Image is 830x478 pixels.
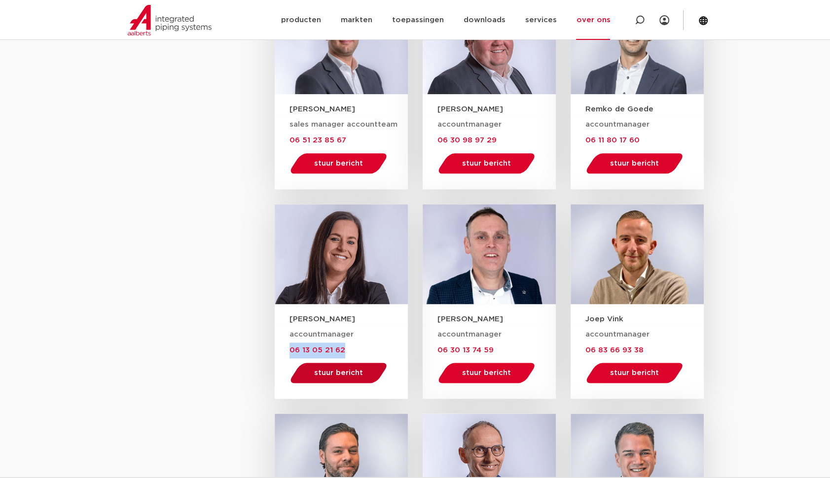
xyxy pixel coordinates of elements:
[289,314,408,324] h3: [PERSON_NAME]
[585,104,704,114] h3: Remko de Goede
[437,346,494,354] span: 06 30 13 74 59
[610,369,659,376] span: stuur bericht
[585,331,650,338] span: accountmanager
[462,369,511,376] span: stuur bericht
[585,346,644,354] span: 06 83 66 93 38
[314,369,363,376] span: stuur bericht
[585,346,644,354] a: 06 83 66 93 38
[585,121,650,128] span: accountmanager
[437,331,502,338] span: accountmanager
[585,136,640,144] a: 06 11 80 17 60
[585,137,640,144] span: 06 11 80 17 60
[289,331,354,338] span: accountmanager
[289,346,345,354] a: 06 13 05 21 62
[585,314,704,324] h3: Joep Vink
[289,121,397,128] span: sales manager accountteam
[289,104,408,114] h3: [PERSON_NAME]
[437,137,497,144] span: 06 30 98 97 29
[437,136,497,144] a: 06 30 98 97 29
[610,160,659,167] span: stuur bericht
[437,314,556,324] h3: [PERSON_NAME]
[289,136,346,144] a: 06 51 23 85 67
[314,160,363,167] span: stuur bericht
[437,346,494,354] a: 06 30 13 74 59
[437,121,502,128] span: accountmanager
[289,137,346,144] span: 06 51 23 85 67
[462,160,511,167] span: stuur bericht
[437,104,556,114] h3: [PERSON_NAME]
[289,346,345,354] span: 06 13 05 21 62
